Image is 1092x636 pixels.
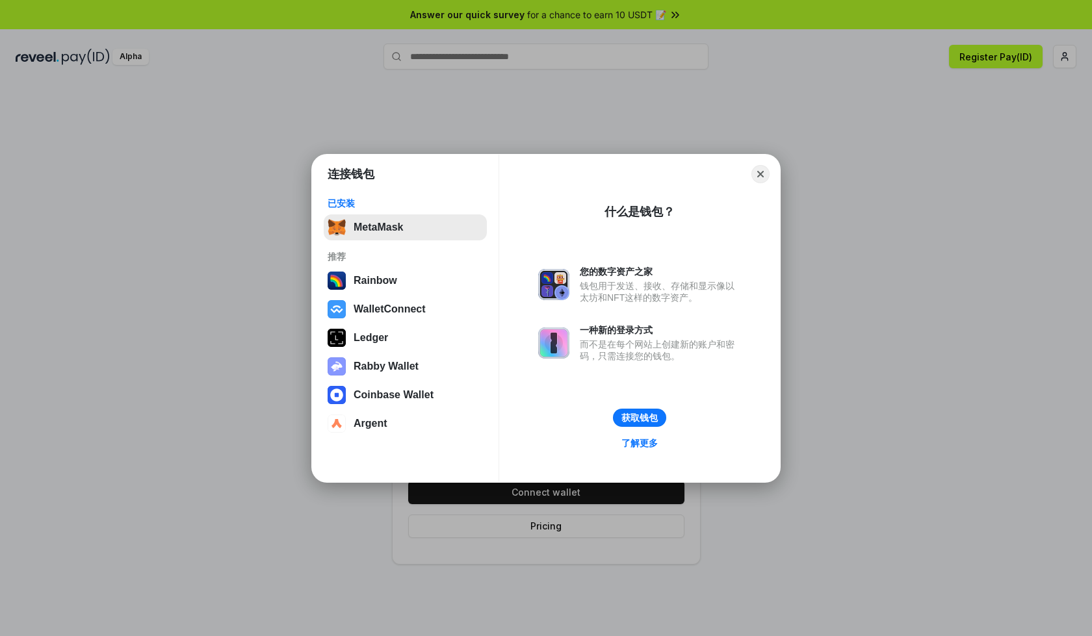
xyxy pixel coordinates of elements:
[354,332,388,344] div: Ledger
[328,197,483,209] div: 已安装
[328,357,346,375] img: svg+xml,%3Csvg%20xmlns%3D%22http%3A%2F%2Fwww.w3.org%2F2000%2Fsvg%22%20fill%3D%22none%22%20viewBox...
[328,272,346,290] img: svg+xml,%3Csvg%20width%3D%22120%22%20height%3D%22120%22%20viewBox%3D%220%200%20120%20120%22%20fil...
[354,361,419,372] div: Rabby Wallet
[324,296,487,322] button: WalletConnect
[580,280,741,303] div: 钱包用于发送、接收、存储和显示像以太坊和NFT这样的数字资产。
[328,300,346,318] img: svg+xml,%3Csvg%20width%3D%2228%22%20height%3D%2228%22%20viewBox%3D%220%200%2028%2028%22%20fill%3D...
[324,268,487,294] button: Rainbow
[328,166,374,182] h1: 连接钱包
[580,338,741,362] div: 而不是在每个网站上创建新的账户和密码，只需连接您的钱包。
[580,324,741,336] div: 一种新的登录方式
[613,409,666,427] button: 获取钱包
[354,275,397,286] div: Rainbow
[614,435,666,452] a: 了解更多
[354,389,434,401] div: Coinbase Wallet
[324,411,487,437] button: Argent
[604,204,675,220] div: 什么是钱包？
[328,251,483,262] div: 推荐
[538,327,569,359] img: svg+xml,%3Csvg%20xmlns%3D%22http%3A%2F%2Fwww.w3.org%2F2000%2Fsvg%22%20fill%3D%22none%22%20viewBox...
[324,382,487,408] button: Coinbase Wallet
[751,165,770,183] button: Close
[324,353,487,379] button: Rabby Wallet
[354,222,403,233] div: MetaMask
[538,269,569,300] img: svg+xml,%3Csvg%20xmlns%3D%22http%3A%2F%2Fwww.w3.org%2F2000%2Fsvg%22%20fill%3D%22none%22%20viewBox...
[328,329,346,347] img: svg+xml,%3Csvg%20xmlns%3D%22http%3A%2F%2Fwww.w3.org%2F2000%2Fsvg%22%20width%3D%2228%22%20height%3...
[580,266,741,277] div: 您的数字资产之家
[354,418,387,429] div: Argent
[328,386,346,404] img: svg+xml,%3Csvg%20width%3D%2228%22%20height%3D%2228%22%20viewBox%3D%220%200%2028%2028%22%20fill%3D...
[621,437,658,449] div: 了解更多
[324,214,487,240] button: MetaMask
[621,412,658,424] div: 获取钱包
[354,303,426,315] div: WalletConnect
[328,218,346,236] img: svg+xml,%3Csvg%20fill%3D%22none%22%20height%3D%2233%22%20viewBox%3D%220%200%2035%2033%22%20width%...
[328,414,346,433] img: svg+xml,%3Csvg%20width%3D%2228%22%20height%3D%2228%22%20viewBox%3D%220%200%2028%2028%22%20fill%3D...
[324,325,487,351] button: Ledger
